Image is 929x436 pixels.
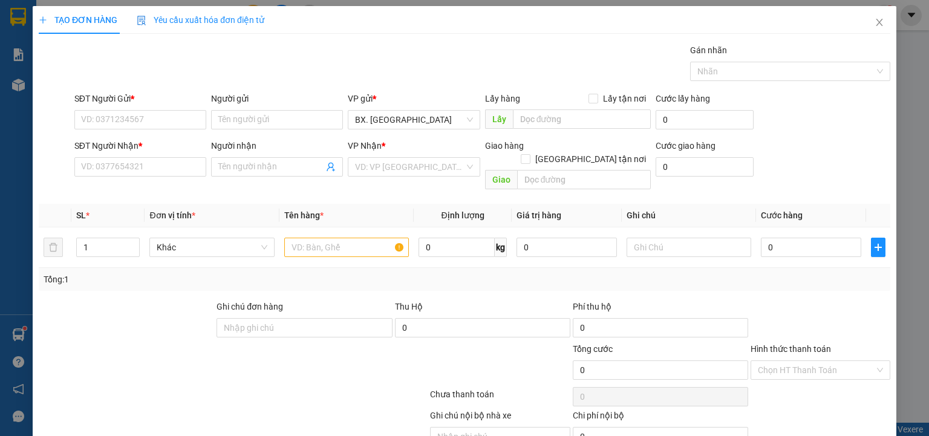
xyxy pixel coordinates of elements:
[656,141,715,151] label: Cước giao hàng
[690,45,727,55] label: Gán nhãn
[656,157,754,177] input: Cước giao hàng
[484,141,523,151] span: Giao hàng
[517,210,561,220] span: Giá trị hàng
[74,92,206,105] div: SĐT Người Gửi
[872,242,885,252] span: plus
[429,388,571,409] div: Chưa thanh toán
[348,92,480,105] div: VP gửi
[39,16,47,24] span: plus
[157,238,267,256] span: Khác
[211,139,343,152] div: Người nhận
[355,111,472,129] span: BX. Ninh Sơn
[44,273,359,286] div: Tổng: 1
[875,18,884,27] span: close
[512,109,651,129] input: Dọc đường
[217,302,283,311] label: Ghi chú đơn hàng
[284,238,409,257] input: VD: Bàn, Ghế
[137,15,264,25] span: Yêu cầu xuất hóa đơn điện tử
[78,18,116,116] b: Biên nhận gởi hàng hóa
[484,109,512,129] span: Lấy
[495,238,507,257] span: kg
[656,110,754,129] input: Cước lấy hàng
[871,238,885,257] button: plus
[348,141,382,151] span: VP Nhận
[149,210,195,220] span: Đơn vị tính
[15,78,67,135] b: An Anh Limousine
[217,318,392,337] input: Ghi chú đơn hàng
[484,94,520,103] span: Lấy hàng
[622,204,756,227] th: Ghi chú
[76,210,86,220] span: SL
[441,210,484,220] span: Định lượng
[573,300,748,318] div: Phí thu hộ
[284,210,324,220] span: Tên hàng
[484,170,517,189] span: Giao
[39,15,117,25] span: TẠO ĐƠN HÀNG
[530,152,651,166] span: [GEOGRAPHIC_DATA] tận nơi
[517,170,651,189] input: Dọc đường
[627,238,751,257] input: Ghi Chú
[211,92,343,105] div: Người gửi
[573,344,613,354] span: Tổng cước
[44,238,63,257] button: delete
[656,94,710,103] label: Cước lấy hàng
[517,238,617,257] input: 0
[137,16,146,25] img: icon
[74,139,206,152] div: SĐT Người Nhận
[430,409,570,427] div: Ghi chú nội bộ nhà xe
[751,344,831,354] label: Hình thức thanh toán
[394,302,422,311] span: Thu Hộ
[761,210,803,220] span: Cước hàng
[862,6,896,40] button: Close
[326,162,336,172] span: user-add
[573,409,748,427] div: Chi phí nội bộ
[598,92,651,105] span: Lấy tận nơi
